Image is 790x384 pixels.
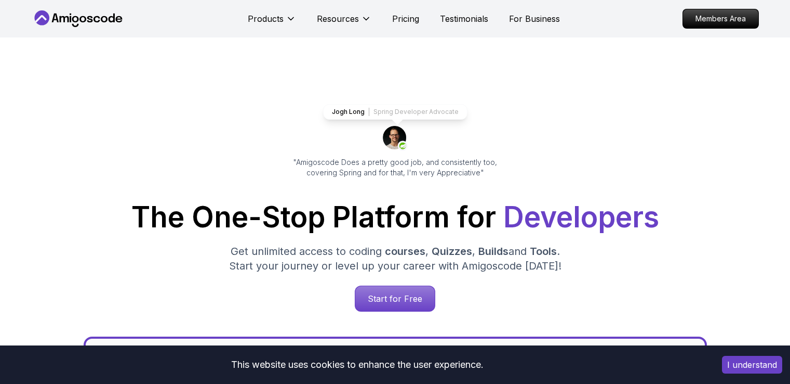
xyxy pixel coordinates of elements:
[248,12,296,33] button: Products
[385,245,425,258] span: courses
[317,12,371,33] button: Resources
[682,9,759,29] a: Members Area
[383,126,408,151] img: josh long
[722,356,782,374] button: Accept cookies
[221,244,570,273] p: Get unlimited access to coding , , and . Start your journey or level up your career with Amigosco...
[440,12,488,25] a: Testimonials
[683,9,758,28] p: Members Area
[355,286,435,311] p: Start for Free
[373,108,459,116] p: Spring Developer Advocate
[332,108,365,116] p: Jogh Long
[279,157,512,178] p: "Amigoscode Does a pretty good job, and consistently too, covering Spring and for that, I'm very ...
[503,200,659,234] span: Developers
[530,245,557,258] span: Tools
[392,12,419,25] a: Pricing
[317,12,359,25] p: Resources
[509,12,560,25] a: For Business
[432,245,472,258] span: Quizzes
[248,12,284,25] p: Products
[8,353,706,376] div: This website uses cookies to enhance the user experience.
[478,245,508,258] span: Builds
[355,286,435,312] a: Start for Free
[40,203,751,232] h1: The One-Stop Platform for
